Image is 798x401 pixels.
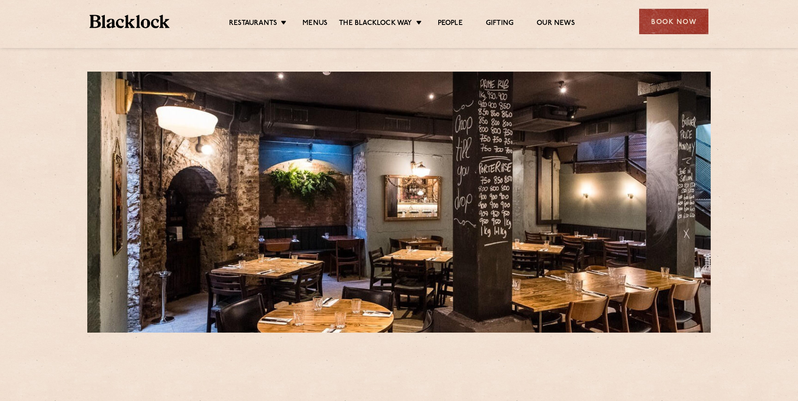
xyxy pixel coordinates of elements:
a: Our News [537,19,575,29]
a: Menus [302,19,327,29]
a: People [438,19,463,29]
img: BL_Textured_Logo-footer-cropped.svg [90,15,169,28]
a: Restaurants [229,19,277,29]
div: Book Now [639,9,708,34]
a: Gifting [486,19,514,29]
a: The Blacklock Way [339,19,412,29]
